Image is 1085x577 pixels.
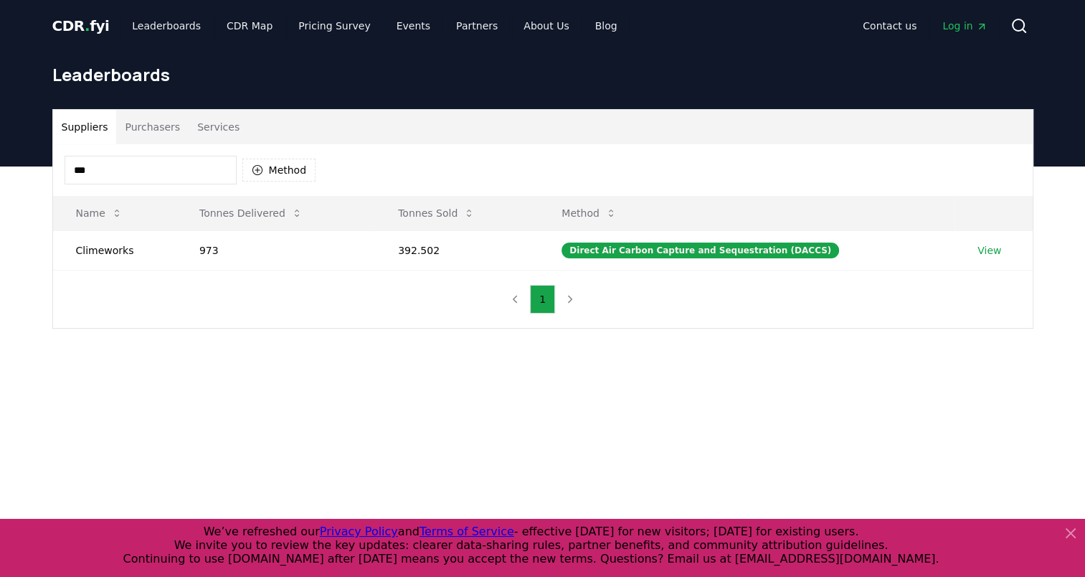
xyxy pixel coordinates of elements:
[977,243,1001,258] a: View
[53,230,176,270] td: Climeworks
[176,230,375,270] td: 973
[584,13,629,39] a: Blog
[851,13,998,39] nav: Main
[120,13,212,39] a: Leaderboards
[85,17,90,34] span: .
[550,199,628,227] button: Method
[189,110,248,144] button: Services
[931,13,998,39] a: Log in
[53,110,117,144] button: Suppliers
[445,13,509,39] a: Partners
[385,13,442,39] a: Events
[52,63,1033,86] h1: Leaderboards
[65,199,134,227] button: Name
[851,13,928,39] a: Contact us
[530,285,555,314] button: 1
[215,13,284,39] a: CDR Map
[242,159,316,182] button: Method
[287,13,382,39] a: Pricing Survey
[387,199,486,227] button: Tonnes Sold
[562,243,839,258] div: Direct Air Carbon Capture and Sequestration (DACCS)
[512,13,580,39] a: About Us
[52,16,110,36] a: CDR.fyi
[375,230,539,270] td: 392.502
[52,17,110,34] span: CDR fyi
[116,110,189,144] button: Purchasers
[188,199,314,227] button: Tonnes Delivered
[942,19,987,33] span: Log in
[120,13,628,39] nav: Main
